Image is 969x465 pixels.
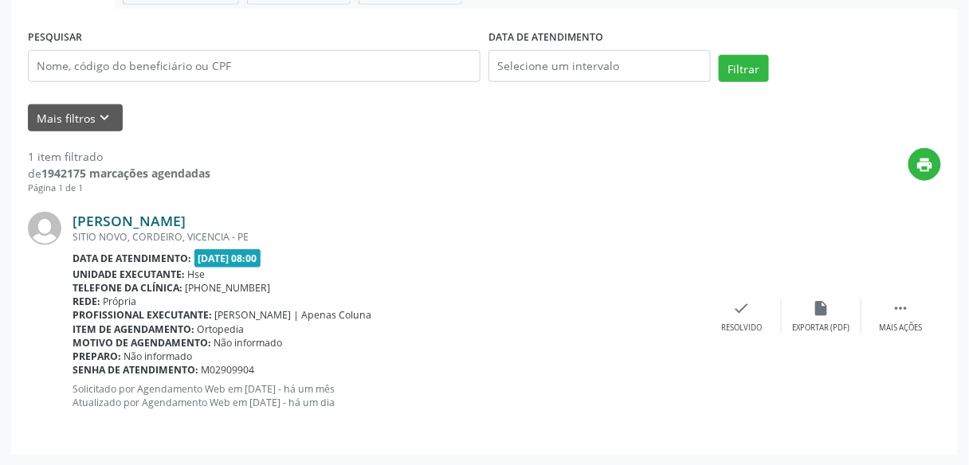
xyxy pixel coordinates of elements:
[488,50,711,82] input: Selecione um intervalo
[28,25,82,50] label: PESQUISAR
[194,249,261,268] span: [DATE] 08:00
[28,104,123,132] button: Mais filtroskeyboard_arrow_down
[124,350,193,363] span: Não informado
[793,322,850,334] div: Exportar (PDF)
[73,363,198,377] b: Senha de atendimento:
[813,299,830,317] i: insert_drive_file
[721,322,762,334] div: Resolvido
[73,230,702,244] div: SITIO NOVO, CORDEIRO, VICENCIA - PE
[186,281,271,295] span: [PHONE_NUMBER]
[198,322,245,336] span: Ortopedia
[28,50,481,82] input: Nome, código do beneficiário ou CPF
[488,25,603,50] label: DATA DE ATENDIMENTO
[73,295,100,308] b: Rede:
[28,182,210,195] div: Página 1 de 1
[28,165,210,182] div: de
[73,212,186,229] a: [PERSON_NAME]
[892,299,910,317] i: 
[41,166,210,181] strong: 1942175 marcações agendadas
[214,336,283,350] span: Não informado
[880,322,923,334] div: Mais ações
[733,299,751,317] i: check
[73,350,121,363] b: Preparo:
[188,268,206,281] span: Hse
[202,363,255,377] span: M02909904
[73,281,182,295] b: Telefone da clínica:
[916,156,934,174] i: print
[104,295,137,308] span: Própria
[96,109,114,127] i: keyboard_arrow_down
[73,252,191,265] b: Data de atendimento:
[73,322,194,336] b: Item de agendamento:
[28,148,210,165] div: 1 item filtrado
[73,382,702,409] p: Solicitado por Agendamento Web em [DATE] - há um mês Atualizado por Agendamento Web em [DATE] - h...
[73,268,185,281] b: Unidade executante:
[28,212,61,245] img: img
[908,148,941,181] button: print
[73,336,211,350] b: Motivo de agendamento:
[719,55,769,82] button: Filtrar
[73,308,212,322] b: Profissional executante:
[215,308,372,322] span: [PERSON_NAME] | Apenas Coluna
